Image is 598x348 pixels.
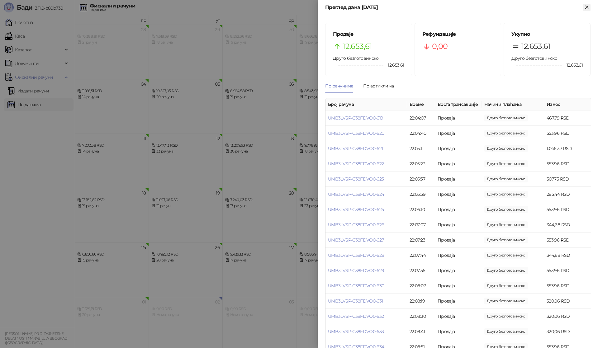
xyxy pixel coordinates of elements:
[435,141,482,156] td: Продаја
[544,263,591,278] td: 553,96 RSD
[407,309,435,324] td: 22:08:30
[407,98,435,111] th: Време
[435,126,482,141] td: Продаја
[328,146,383,151] a: UMB3LVSP-C38FDVO0-621
[484,176,528,182] span: 307,75
[328,329,384,334] a: UMB3LVSP-C38FDVO0-633
[407,141,435,156] td: 22:05:11
[521,40,551,52] span: 12.653,61
[435,217,482,233] td: Продаја
[484,328,528,335] span: 320,06
[484,160,528,167] span: 553,96
[328,176,384,182] a: UMB3LVSP-C38FDVO0-623
[328,222,384,228] a: UMB3LVSP-C38FDVO0-626
[544,111,591,126] td: 467,79 RSD
[435,278,482,294] td: Продаја
[333,55,379,61] span: Друго безготовинско
[544,309,591,324] td: 320,06 RSD
[325,82,353,89] div: По рачунима
[407,172,435,187] td: 22:05:37
[435,202,482,217] td: Продаја
[435,309,482,324] td: Продаја
[435,156,482,172] td: Продаја
[511,55,557,61] span: Друго безготовинско
[407,248,435,263] td: 22:07:44
[544,156,591,172] td: 553,96 RSD
[407,233,435,248] td: 22:07:23
[435,248,482,263] td: Продаја
[407,263,435,278] td: 22:07:55
[484,252,528,259] span: 344,68
[484,115,528,121] span: 467,79
[363,82,394,89] div: По артиклима
[328,252,384,258] a: UMB3LVSP-C38FDVO0-628
[544,324,591,339] td: 320,06 RSD
[435,294,482,309] td: Продаја
[407,202,435,217] td: 22:06:10
[328,313,384,319] a: UMB3LVSP-C38FDVO0-632
[407,324,435,339] td: 22:08:41
[407,126,435,141] td: 22:04:40
[407,217,435,233] td: 22:07:07
[328,268,384,273] a: UMB3LVSP-C38FDVO0-629
[407,294,435,309] td: 22:08:19
[544,126,591,141] td: 553,96 RSD
[325,98,407,111] th: Број рачуна
[544,248,591,263] td: 344,68 RSD
[435,263,482,278] td: Продаја
[484,130,528,137] span: 553,96
[328,130,384,136] a: UMB3LVSP-C38FDVO0-620
[407,156,435,172] td: 22:05:23
[325,4,583,11] div: Преглед дана [DATE]
[484,282,528,289] span: 553,96
[484,267,528,274] span: 553,96
[484,298,528,304] span: 320,06
[328,207,384,212] a: UMB3LVSP-C38FDVO0-625
[407,278,435,294] td: 22:08:07
[482,98,544,111] th: Начини плаћања
[383,62,404,68] span: 12.653,61
[407,111,435,126] td: 22:04:07
[343,40,372,52] span: 12.653,61
[484,191,528,198] span: 295,44
[435,233,482,248] td: Продаја
[484,237,528,243] span: 553,96
[435,172,482,187] td: Продаја
[328,298,383,304] a: UMB3LVSP-C38FDVO0-631
[544,233,591,248] td: 553,96 RSD
[333,31,404,38] h5: Продаје
[407,187,435,202] td: 22:05:59
[422,31,494,38] h5: Рефундације
[435,111,482,126] td: Продаја
[328,191,384,197] a: UMB3LVSP-C38FDVO0-624
[484,206,528,213] span: 553,96
[328,161,384,167] a: UMB3LVSP-C38FDVO0-622
[544,294,591,309] td: 320,06 RSD
[328,115,383,121] a: UMB3LVSP-C38FDVO0-619
[544,278,591,294] td: 553,96 RSD
[544,98,591,111] th: Износ
[435,187,482,202] td: Продаја
[544,217,591,233] td: 344,68 RSD
[435,324,482,339] td: Продаја
[544,187,591,202] td: 295,44 RSD
[544,141,591,156] td: 1.046,37 RSD
[328,283,384,289] a: UMB3LVSP-C38FDVO0-630
[583,4,591,11] button: Close
[544,172,591,187] td: 307,75 RSD
[544,202,591,217] td: 553,96 RSD
[435,98,482,111] th: Врста трансакције
[328,237,384,243] a: UMB3LVSP-C38FDVO0-627
[484,145,528,152] span: 1.046,37
[484,221,528,228] span: 344,68
[484,313,528,320] span: 320,06
[432,40,448,52] span: 0,00
[511,31,583,38] h5: Укупно
[562,62,583,68] span: 12.653,61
